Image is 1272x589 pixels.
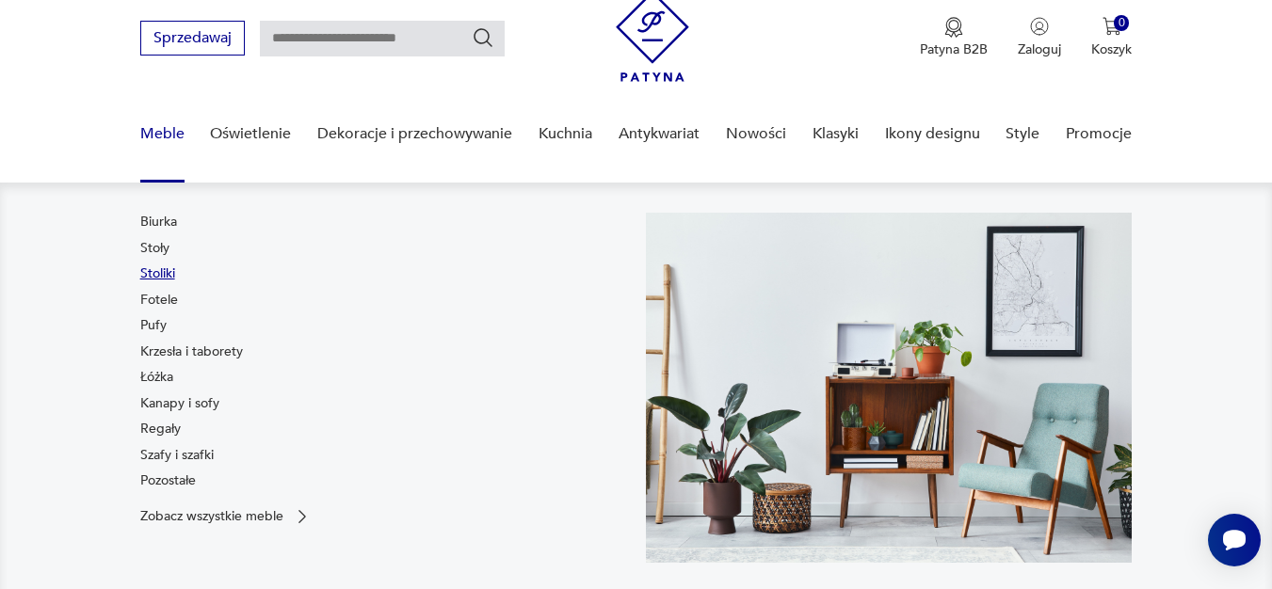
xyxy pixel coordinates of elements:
[646,213,1133,563] img: 969d9116629659dbb0bd4e745da535dc.jpg
[539,98,592,170] a: Kuchnia
[140,21,245,56] button: Sprzedawaj
[140,420,181,438] a: Regały
[920,40,988,58] p: Patyna B2B
[1006,98,1039,170] a: Style
[140,291,178,310] a: Fotele
[1091,17,1132,58] button: 0Koszyk
[210,98,291,170] a: Oświetlenie
[140,316,167,335] a: Pufy
[920,17,988,58] a: Ikona medaluPatyna B2B
[1091,40,1132,58] p: Koszyk
[140,239,169,258] a: Stoły
[140,394,219,413] a: Kanapy i sofy
[1208,514,1261,566] iframe: Smartsupp widget button
[140,342,243,361] a: Krzesła i taborety
[140,368,173,387] a: Łóżka
[140,33,245,46] a: Sprzedawaj
[140,510,283,522] p: Zobacz wszystkie meble
[1018,17,1061,58] button: Zaloguj
[1066,98,1132,170] a: Promocje
[1103,17,1121,36] img: Ikona koszyka
[1114,15,1130,31] div: 0
[140,98,185,170] a: Meble
[1018,40,1061,58] p: Zaloguj
[1030,17,1049,36] img: Ikonka użytkownika
[920,17,988,58] button: Patyna B2B
[140,446,214,465] a: Szafy i szafki
[726,98,786,170] a: Nowości
[317,98,512,170] a: Dekoracje i przechowywanie
[140,507,312,526] a: Zobacz wszystkie meble
[944,17,963,38] img: Ikona medalu
[140,213,177,231] a: Biurka
[885,98,980,170] a: Ikony designu
[472,26,494,49] button: Szukaj
[619,98,700,170] a: Antykwariat
[813,98,859,170] a: Klasyki
[140,471,196,490] a: Pozostałe
[140,264,175,283] a: Stoliki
